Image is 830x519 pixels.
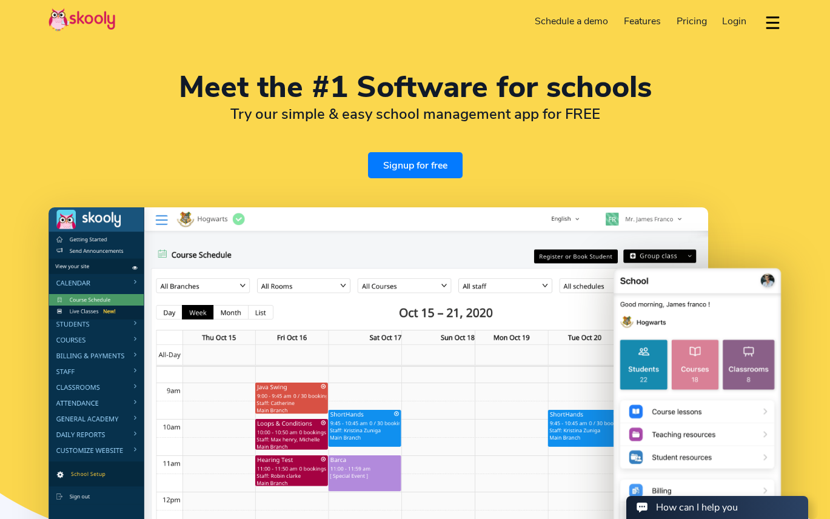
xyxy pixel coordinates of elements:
[527,12,617,31] a: Schedule a demo
[49,8,115,32] img: Skooly
[722,15,746,28] span: Login
[49,73,781,102] h1: Meet the #1 Software for schools
[677,15,707,28] span: Pricing
[764,8,781,36] button: dropdown menu
[49,105,781,123] h2: Try our simple & easy school management app for FREE
[669,12,715,31] a: Pricing
[616,12,669,31] a: Features
[714,12,754,31] a: Login
[368,152,463,178] a: Signup for free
